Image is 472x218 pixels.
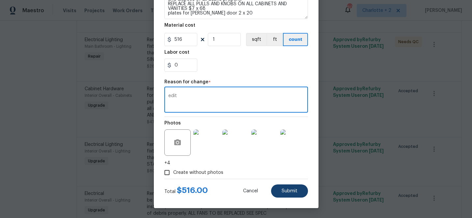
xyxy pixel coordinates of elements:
h5: Photos [164,121,181,125]
textarea: edit [168,94,304,107]
span: Cancel [243,189,258,194]
span: Create without photos [173,169,223,176]
button: count [283,33,308,46]
button: Cancel [233,184,268,198]
button: ft [266,33,283,46]
h5: Material cost [164,23,195,28]
span: $ 516.00 [177,186,208,194]
span: +4 [164,160,170,166]
h5: Reason for change [164,80,208,84]
button: Submit [271,184,308,198]
button: sqft [246,33,266,46]
h5: Labor cost [164,50,189,55]
span: Submit [282,189,297,194]
div: Total [164,187,208,195]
